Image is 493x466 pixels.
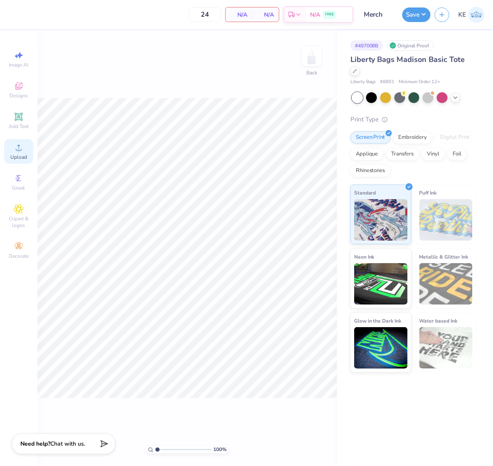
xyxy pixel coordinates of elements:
span: FREE [325,12,334,17]
img: Puff Ink [419,199,473,241]
span: Minimum Order: 12 + [399,79,441,86]
span: Clipart & logos [4,215,33,229]
input: Untitled Design [357,6,398,23]
a: KE [458,7,485,23]
div: Screen Print [350,131,391,144]
span: Image AI [9,62,29,68]
span: Chat with us. [50,440,85,448]
span: N/A [257,10,274,19]
div: Back [306,69,317,76]
div: Transfers [386,148,419,160]
div: # 497008B [350,40,383,51]
span: N/A [310,10,320,19]
button: Save [402,7,431,22]
span: Liberty Bags [350,79,376,86]
span: 100 % [214,446,227,454]
div: Original Proof [387,40,434,51]
span: Puff Ink [419,188,437,197]
img: Glow in the Dark Ink [354,327,408,369]
div: Applique [350,148,384,160]
span: Liberty Bags Madison Basic Tote [350,54,465,64]
img: Standard [354,199,408,241]
span: # 8801 [380,79,395,86]
span: Glow in the Dark Ink [354,316,402,325]
span: N/A [231,10,247,19]
input: – – [189,7,221,22]
img: Water based Ink [419,327,473,369]
span: Water based Ink [419,316,458,325]
span: KE [458,10,466,20]
span: Add Text [9,123,29,130]
div: Embroidery [393,131,433,144]
img: Kent Everic Delos Santos [468,7,485,23]
div: Digital Print [435,131,476,144]
div: Foil [448,148,467,160]
img: Back [303,48,320,65]
div: Print Type [350,115,476,124]
img: Metallic & Glitter Ink [419,263,473,305]
span: Upload [10,154,27,160]
span: Standard [354,188,376,197]
span: Metallic & Glitter Ink [419,252,468,261]
div: Vinyl [422,148,445,160]
img: Neon Ink [354,263,408,305]
span: Decorate [9,253,29,259]
span: Neon Ink [354,252,375,261]
span: Designs [10,92,28,99]
strong: Need help? [20,440,50,448]
span: Greek [12,185,25,191]
div: Rhinestones [350,165,391,177]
